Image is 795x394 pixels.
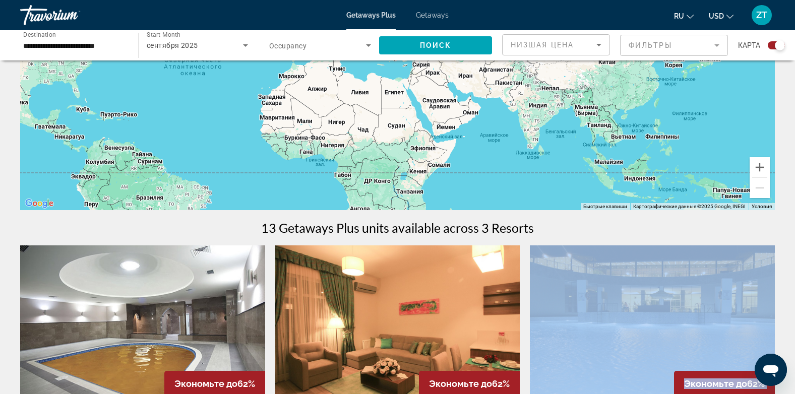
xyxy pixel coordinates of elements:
span: карта [738,38,760,52]
button: Filter [620,34,728,56]
span: Start Month [147,31,180,38]
a: Getaways [416,11,449,19]
button: Быстрые клавиши [583,203,627,210]
span: Occupancy [269,42,307,50]
a: Открыть эту область в Google Картах (в новом окне) [23,197,56,210]
button: Уменьшить [750,178,770,198]
span: USD [709,12,724,20]
mat-select: Sort by [511,39,601,51]
button: Change language [674,9,694,23]
img: Google [23,197,56,210]
span: Картографические данные ©2025 Google, INEGI [633,204,746,209]
span: Низшая цена [511,41,574,49]
button: User Menu [749,5,775,26]
a: Travorium [20,2,121,28]
button: Поиск [379,36,492,54]
span: Поиск [420,41,452,49]
span: ru [674,12,684,20]
span: Destination [23,31,56,38]
span: Экономьте до [684,378,747,389]
a: Getaways Plus [346,11,396,19]
iframe: Кнопка запуска окна обмена сообщениями [755,354,787,386]
span: ZT [756,10,767,20]
span: сентября 2025 [147,41,198,49]
a: Условия (ссылка откроется в новой вкладке) [752,204,772,209]
button: Увеличить [750,157,770,177]
button: Change currency [709,9,733,23]
h1: 13 Getaways Plus units available across 3 Resorts [261,220,534,235]
span: Экономьте до [429,378,492,389]
span: Экономьте до [174,378,237,389]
